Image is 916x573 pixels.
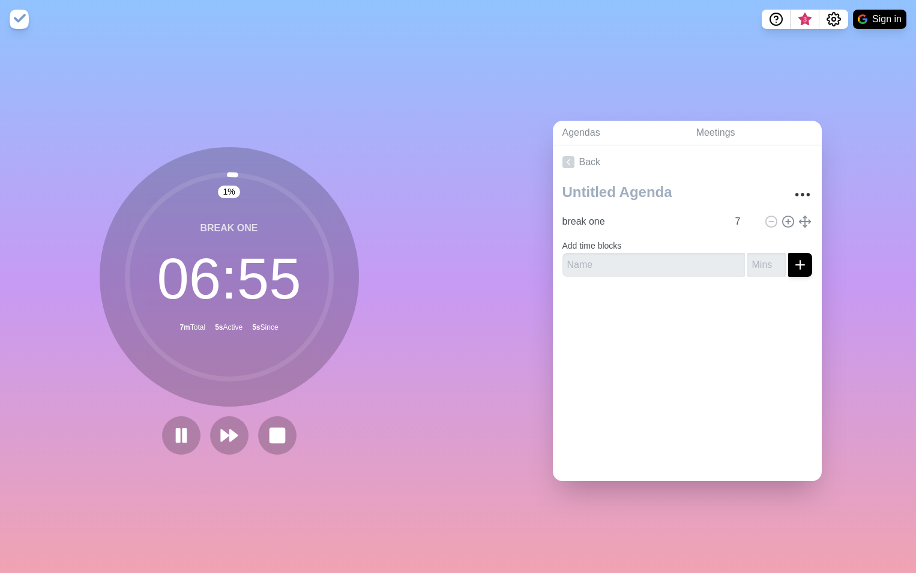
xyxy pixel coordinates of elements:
[562,253,745,277] input: Name
[553,121,687,145] a: Agendas
[10,10,29,29] img: timeblocks logo
[747,253,786,277] input: Mins
[853,10,906,29] button: Sign in
[553,145,822,179] a: Back
[731,210,759,234] input: Mins
[819,10,848,29] button: Settings
[858,14,867,24] img: google logo
[687,121,822,145] a: Meetings
[562,241,622,250] label: Add time blocks
[558,210,728,234] input: Name
[800,15,810,25] span: 3
[791,183,815,207] button: More
[762,10,791,29] button: Help
[791,10,819,29] button: What’s new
